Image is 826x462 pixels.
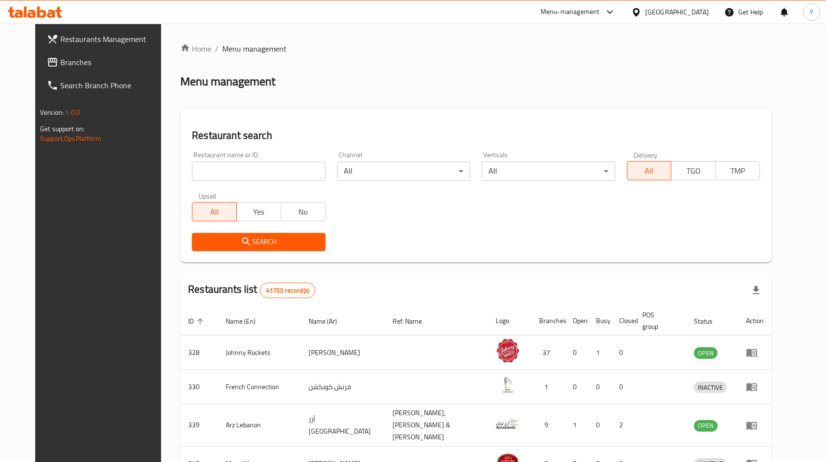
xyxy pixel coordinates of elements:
[541,6,600,18] div: Menu-management
[180,43,211,54] a: Home
[39,51,173,74] a: Branches
[488,306,531,336] th: Logo
[565,404,588,447] td: 1
[671,161,716,180] button: TGO
[627,161,672,180] button: All
[745,279,768,302] div: Export file
[694,382,727,393] span: INACTIVE
[385,404,488,447] td: [PERSON_NAME],[PERSON_NAME] & [PERSON_NAME]
[565,336,588,370] td: 0
[588,336,611,370] td: 1
[301,404,385,447] td: أرز [GEOGRAPHIC_DATA]
[496,339,520,363] img: Johnny Rockets
[634,151,658,158] label: Delivery
[196,205,233,219] span: All
[611,306,635,336] th: Closed
[180,74,275,89] h2: Menu management
[199,192,217,199] label: Upsell
[642,309,675,332] span: POS group
[694,420,718,431] span: OPEN
[694,348,718,359] span: OPEN
[482,162,615,181] div: All
[218,336,301,370] td: Johnny Rockets
[746,347,764,358] div: Menu
[588,370,611,404] td: 0
[531,404,565,447] td: 9
[188,315,206,327] span: ID
[393,315,434,327] span: Ref. Name
[694,315,725,327] span: Status
[810,7,813,17] span: Y
[192,202,237,221] button: All
[65,106,80,119] span: 1.0.0
[180,43,772,54] nav: breadcrumb
[496,411,520,435] img: Arz Lebanon
[39,74,173,97] a: Search Branch Phone
[694,347,718,359] div: OPEN
[337,162,470,181] div: All
[746,420,764,431] div: Menu
[180,370,218,404] td: 330
[40,122,84,135] span: Get support on:
[746,381,764,393] div: Menu
[218,404,301,447] td: Arz Lebanon
[60,56,165,68] span: Branches
[631,164,668,178] span: All
[301,370,385,404] td: فرنش كونكشن
[531,306,565,336] th: Branches
[40,132,101,145] a: Support.OpsPlatform
[192,233,325,251] button: Search
[738,306,772,336] th: Action
[675,164,712,178] span: TGO
[60,33,165,45] span: Restaurants Management
[645,7,709,17] div: [GEOGRAPHIC_DATA]
[715,161,760,180] button: TMP
[719,164,756,178] span: TMP
[281,202,325,221] button: No
[588,404,611,447] td: 0
[40,106,64,119] span: Version:
[611,404,635,447] td: 2
[301,336,385,370] td: [PERSON_NAME]
[309,315,350,327] span: Name (Ar)
[218,370,301,404] td: French Connection
[192,162,325,181] input: Search for restaurant name or ID..
[241,205,277,219] span: Yes
[531,336,565,370] td: 37
[39,27,173,51] a: Restaurants Management
[260,286,315,295] span: 41753 record(s)
[180,336,218,370] td: 328
[188,282,315,298] h2: Restaurants list
[236,202,281,221] button: Yes
[180,404,218,447] td: 339
[260,283,315,298] div: Total records count
[200,236,317,248] span: Search
[611,370,635,404] td: 0
[222,43,286,54] span: Menu management
[694,420,718,432] div: OPEN
[565,306,588,336] th: Open
[611,336,635,370] td: 0
[565,370,588,404] td: 0
[226,315,268,327] span: Name (En)
[215,43,218,54] li: /
[531,370,565,404] td: 1
[192,128,760,143] h2: Restaurant search
[60,80,165,91] span: Search Branch Phone
[285,205,322,219] span: No
[496,373,520,397] img: French Connection
[588,306,611,336] th: Busy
